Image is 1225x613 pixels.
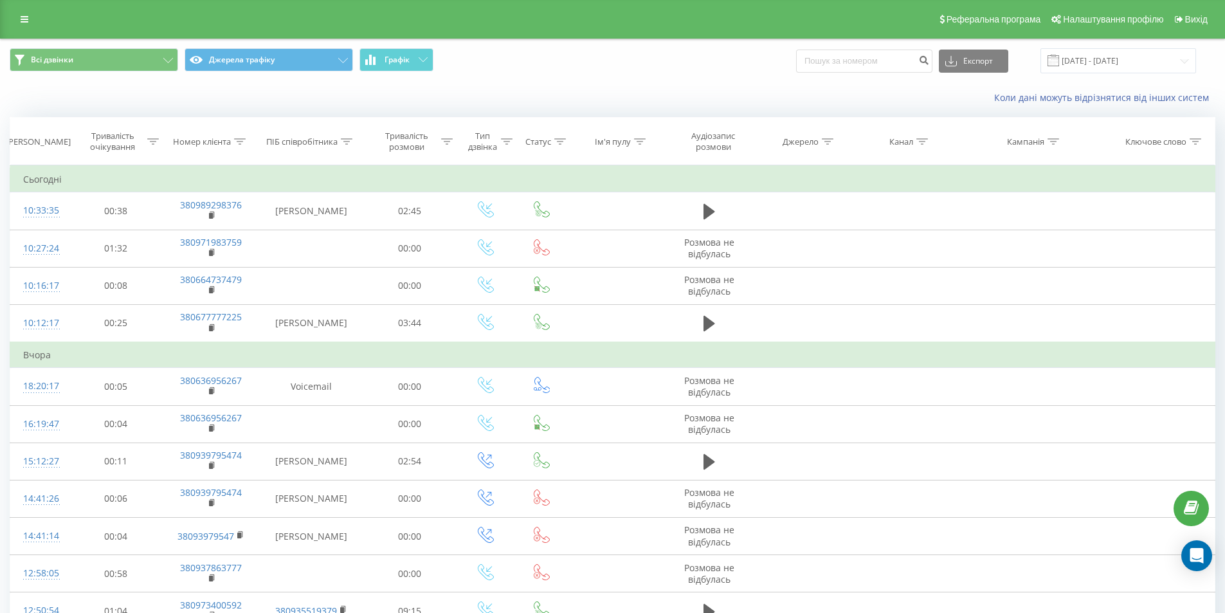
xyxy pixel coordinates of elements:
[180,449,242,461] a: 380939795474
[69,267,163,304] td: 00:08
[31,55,73,65] span: Всі дзвінки
[363,480,457,517] td: 00:00
[23,449,57,474] div: 15:12:27
[363,518,457,555] td: 00:00
[363,192,457,230] td: 02:45
[385,55,410,64] span: Графік
[180,412,242,424] a: 380636956267
[69,304,163,342] td: 00:25
[23,236,57,261] div: 10:27:24
[1063,14,1163,24] span: Налаштування профілю
[684,236,734,260] span: Розмова не відбулась
[363,230,457,267] td: 00:00
[684,412,734,435] span: Розмова не відбулась
[363,443,457,480] td: 02:54
[23,374,57,399] div: 18:20:17
[676,131,750,152] div: Аудіозапис розмови
[467,131,498,152] div: Тип дзвінка
[796,50,932,73] input: Пошук за номером
[994,91,1215,104] a: Коли дані можуть відрізнятися вiд інших систем
[259,480,363,517] td: [PERSON_NAME]
[81,131,145,152] div: Тривалість очікування
[173,136,231,147] div: Номер клієнта
[363,267,457,304] td: 00:00
[359,48,433,71] button: Графік
[180,599,242,611] a: 380973400592
[23,524,57,549] div: 14:41:14
[177,530,234,542] a: 38093979547
[10,167,1215,192] td: Сьогодні
[375,131,439,152] div: Тривалість розмови
[185,48,353,71] button: Джерела трафіку
[6,136,71,147] div: [PERSON_NAME]
[259,304,363,342] td: [PERSON_NAME]
[10,342,1215,368] td: Вчора
[69,230,163,267] td: 01:32
[69,518,163,555] td: 00:04
[259,518,363,555] td: [PERSON_NAME]
[363,405,457,443] td: 00:00
[69,192,163,230] td: 00:38
[23,198,57,223] div: 10:33:35
[1007,136,1044,147] div: Кампанія
[69,555,163,592] td: 00:58
[259,368,363,405] td: Voicemail
[180,486,242,499] a: 380939795474
[69,480,163,517] td: 00:06
[947,14,1041,24] span: Реферальна програма
[684,562,734,585] span: Розмова не відбулась
[1185,14,1208,24] span: Вихід
[180,199,242,211] a: 380989298376
[783,136,819,147] div: Джерело
[684,524,734,547] span: Розмова не відбулась
[684,374,734,398] span: Розмова не відбулась
[889,136,913,147] div: Канал
[939,50,1008,73] button: Експорт
[1181,540,1212,571] div: Open Intercom Messenger
[363,555,457,592] td: 00:00
[69,368,163,405] td: 00:05
[180,562,242,574] a: 380937863777
[266,136,338,147] div: ПІБ співробітника
[23,273,57,298] div: 10:16:17
[595,136,631,147] div: Ім'я пулу
[363,304,457,342] td: 03:44
[180,273,242,286] a: 380664737479
[23,486,57,511] div: 14:41:26
[684,273,734,297] span: Розмова не відбулась
[684,486,734,510] span: Розмова не відбулась
[259,443,363,480] td: [PERSON_NAME]
[259,192,363,230] td: [PERSON_NAME]
[180,374,242,387] a: 380636956267
[69,443,163,480] td: 00:11
[525,136,551,147] div: Статус
[10,48,178,71] button: Всі дзвінки
[180,236,242,248] a: 380971983759
[69,405,163,443] td: 00:04
[1125,136,1186,147] div: Ключове слово
[23,311,57,336] div: 10:12:17
[180,311,242,323] a: 380677777225
[23,561,57,586] div: 12:58:05
[363,368,457,405] td: 00:00
[23,412,57,437] div: 16:19:47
